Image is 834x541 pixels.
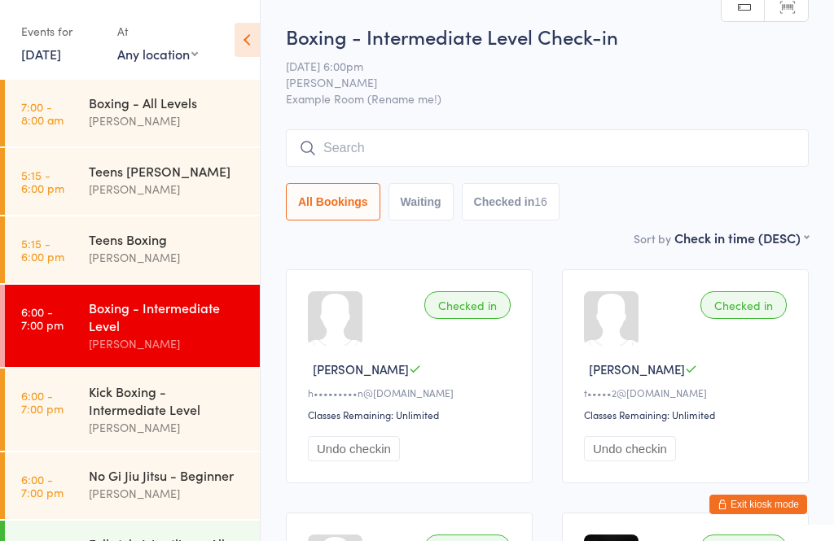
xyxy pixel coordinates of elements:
[589,360,685,377] span: [PERSON_NAME]
[308,408,516,421] div: Classes Remaining: Unlimited
[5,216,260,283] a: 5:15 -6:00 pmTeens Boxing[PERSON_NAME]
[89,162,246,180] div: Teens [PERSON_NAME]
[286,58,784,74] span: [DATE] 6:00pm
[21,18,101,45] div: Events for
[286,129,809,167] input: Search
[89,484,246,503] div: [PERSON_NAME]
[388,183,454,220] button: Waiting
[313,360,409,377] span: [PERSON_NAME]
[89,230,246,248] div: Teens Boxing
[21,305,64,331] time: 6:00 - 7:00 pm
[21,389,64,415] time: 6:00 - 7:00 pm
[308,436,400,461] button: Undo checkin
[286,183,380,220] button: All Bookings
[286,23,809,50] h2: Boxing - Intermediate Level Check-in
[462,183,560,220] button: Checked in16
[21,237,64,263] time: 5:15 - 6:00 pm
[584,408,792,421] div: Classes Remaining: Unlimited
[117,45,198,63] div: Any location
[89,248,246,267] div: [PERSON_NAME]
[634,230,671,247] label: Sort by
[424,291,511,319] div: Checked in
[89,334,246,353] div: [PERSON_NAME]
[89,466,246,484] div: No Gi Jiu Jitsu - Beginner
[534,195,547,208] div: 16
[584,386,792,399] div: t•••••2@[DOMAIN_NAME]
[709,495,807,514] button: Exit kiosk mode
[308,386,516,399] div: h•••••••••n@[DOMAIN_NAME]
[5,369,260,451] a: 6:00 -7:00 pmKick Boxing - Intermediate Level[PERSON_NAME]
[21,45,61,63] a: [DATE]
[89,111,246,130] div: [PERSON_NAME]
[21,168,64,194] time: 5:15 - 6:00 pm
[5,285,260,367] a: 6:00 -7:00 pmBoxing - Intermediate Level[PERSON_NAME]
[674,229,809,247] div: Check in time (DESC)
[89,418,246,437] div: [PERSON_NAME]
[584,436,676,461] button: Undo checkin
[5,80,260,146] a: 7:00 -8:00 amBoxing - All Levels[PERSON_NAME]
[286,90,809,107] span: Example Room (Rename me!)
[5,452,260,519] a: 6:00 -7:00 pmNo Gi Jiu Jitsu - Beginner[PERSON_NAME]
[286,74,784,90] span: [PERSON_NAME]
[117,18,198,45] div: At
[89,94,246,111] div: Boxing - All Levels
[700,291,787,319] div: Checked in
[89,382,246,418] div: Kick Boxing - Intermediate Level
[21,473,64,499] time: 6:00 - 7:00 pm
[5,148,260,215] a: 5:15 -6:00 pmTeens [PERSON_NAME][PERSON_NAME]
[21,100,64,126] time: 7:00 - 8:00 am
[89,180,246,199] div: [PERSON_NAME]
[89,299,246,334] div: Boxing - Intermediate Level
